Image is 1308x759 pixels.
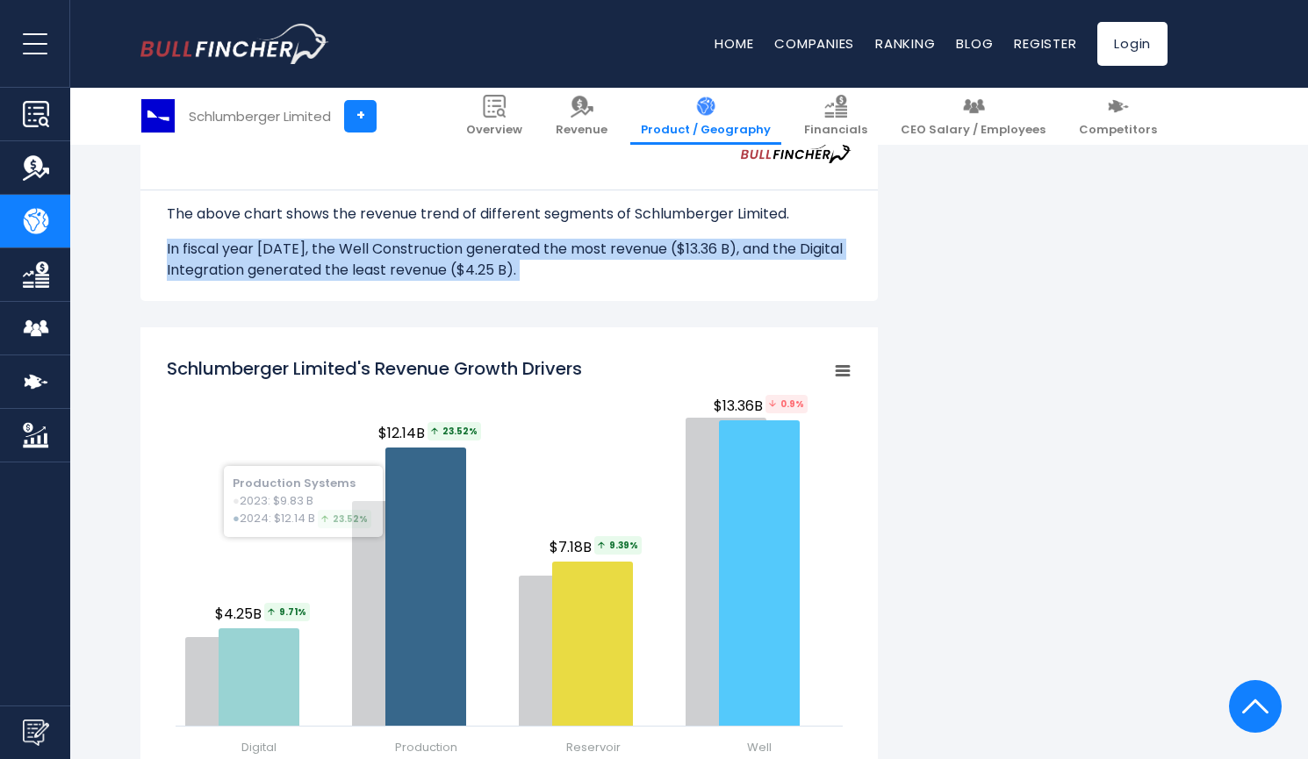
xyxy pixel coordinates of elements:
[428,422,481,440] span: 23.52%
[189,106,331,126] div: Schlumberger Limited
[167,239,852,281] p: In fiscal year [DATE], the Well Construction generated the most revenue ($13.36 B), and the Digit...
[774,34,854,53] a: Companies
[956,34,993,53] a: Blog
[456,88,533,145] a: Overview
[167,204,852,225] p: The above chart shows the revenue trend of different segments of Schlumberger Limited.
[804,123,867,138] span: Financials
[466,123,522,138] span: Overview
[794,88,878,145] a: Financials
[264,603,310,621] span: 9.71%
[715,34,753,53] a: Home
[140,24,329,64] a: Go to homepage
[765,395,808,413] tspan: 0.9%
[550,536,644,558] span: $7.18B
[378,422,484,444] span: $12.14B
[630,88,781,145] a: Product / Geography
[545,88,618,145] a: Revenue
[1097,22,1168,66] a: Login
[344,100,377,132] a: +
[556,123,607,138] span: Revenue
[215,603,313,625] span: $4.25B
[594,536,642,555] span: 9.39%
[875,34,935,53] a: Ranking
[1068,88,1168,145] a: Competitors
[1014,34,1076,53] a: Register
[641,123,771,138] span: Product / Geography
[141,99,175,132] img: SLB logo
[890,88,1056,145] a: CEO Salary / Employees
[1079,123,1157,138] span: Competitors
[714,395,810,417] span: $13.36B
[901,123,1046,138] span: CEO Salary / Employees
[167,356,582,381] tspan: Schlumberger Limited's Revenue Growth Drivers
[140,24,329,64] img: bullfincher logo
